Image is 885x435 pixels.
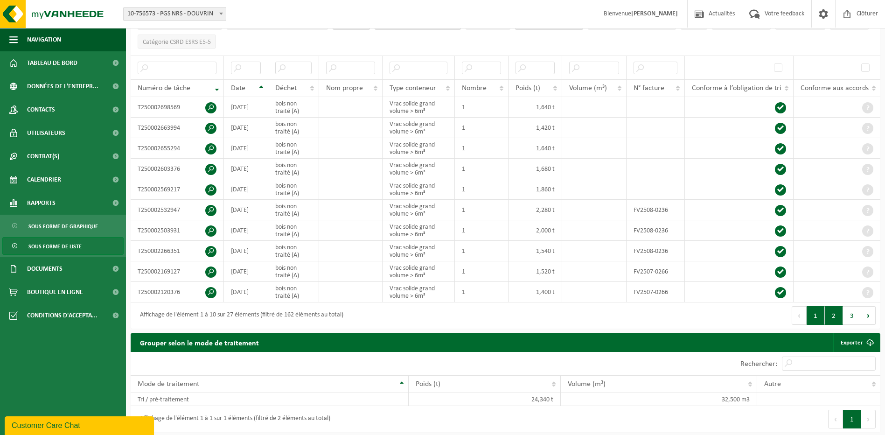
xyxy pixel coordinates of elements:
[131,220,224,241] td: T250002503931
[561,393,758,406] td: 32,500 m3
[135,411,330,428] div: Affichage de l'élément 1 à 1 sur 1 éléments (filtré de 2 éléments au total)
[268,241,319,261] td: bois non traité (A)
[825,306,843,325] button: 2
[509,261,562,282] td: 1,520 t
[27,281,83,304] span: Boutique en ligne
[390,84,436,92] span: Type conteneur
[801,84,869,92] span: Conforme aux accords
[27,75,98,98] span: Données de l'entrepr...
[268,118,319,138] td: bois non traité (A)
[792,306,807,325] button: Previous
[131,97,224,118] td: T250002698569
[627,200,685,220] td: FV2508-0236
[131,282,224,302] td: T250002120376
[131,138,224,159] td: T250002655294
[224,241,268,261] td: [DATE]
[634,84,664,92] span: N° facture
[224,159,268,179] td: [DATE]
[383,200,455,220] td: Vrac solide grand volume > 6m³
[383,179,455,200] td: Vrac solide grand volume > 6m³
[843,306,861,325] button: 3
[828,410,843,428] button: Previous
[509,138,562,159] td: 1,640 t
[569,84,607,92] span: Volume (m³)
[409,393,561,406] td: 24,340 t
[509,97,562,118] td: 1,640 t
[224,138,268,159] td: [DATE]
[27,257,63,281] span: Documents
[383,118,455,138] td: Vrac solide grand volume > 6m³
[455,200,509,220] td: 1
[268,261,319,282] td: bois non traité (A)
[138,380,199,388] span: Mode de traitement
[509,118,562,138] td: 1,420 t
[383,220,455,241] td: Vrac solide grand volume > 6m³
[416,380,440,388] span: Poids (t)
[123,7,226,21] span: 10-756573 - PGS NRS - DOUVRIN
[627,220,685,241] td: FV2508-0236
[455,118,509,138] td: 1
[692,84,781,92] span: Conforme à l’obligation de tri
[455,282,509,302] td: 1
[740,360,777,368] label: Rechercher:
[455,159,509,179] td: 1
[455,138,509,159] td: 1
[2,237,124,255] a: Sous forme de liste
[27,304,98,327] span: Conditions d'accepta...
[509,200,562,220] td: 2,280 t
[27,145,59,168] span: Contrat(s)
[383,282,455,302] td: Vrac solide grand volume > 6m³
[28,217,98,235] span: Sous forme de graphique
[833,333,879,352] a: Exporter
[131,159,224,179] td: T250002603376
[568,380,606,388] span: Volume (m³)
[268,179,319,200] td: bois non traité (A)
[131,241,224,261] td: T250002266351
[138,84,190,92] span: Numéro de tâche
[224,282,268,302] td: [DATE]
[138,35,216,49] button: Catégorie CSRD ESRS E5-5Catégorie CSRD ESRS E5-5: Activate to sort
[383,261,455,282] td: Vrac solide grand volume > 6m³
[224,261,268,282] td: [DATE]
[268,138,319,159] td: bois non traité (A)
[861,306,876,325] button: Next
[224,200,268,220] td: [DATE]
[27,51,77,75] span: Tableau de bord
[268,200,319,220] td: bois non traité (A)
[383,159,455,179] td: Vrac solide grand volume > 6m³
[143,39,211,46] span: Catégorie CSRD ESRS E5-5
[268,97,319,118] td: bois non traité (A)
[455,220,509,241] td: 1
[509,282,562,302] td: 1,400 t
[224,179,268,200] td: [DATE]
[131,179,224,200] td: T250002569217
[268,220,319,241] td: bois non traité (A)
[627,261,685,282] td: FV2507-0266
[124,7,226,21] span: 10-756573 - PGS NRS - DOUVRIN
[131,261,224,282] td: T250002169127
[131,200,224,220] td: T250002532947
[275,84,297,92] span: Déchet
[516,84,540,92] span: Poids (t)
[764,380,781,388] span: Autre
[455,97,509,118] td: 1
[383,241,455,261] td: Vrac solide grand volume > 6m³
[131,333,268,351] h2: Grouper selon le mode de traitement
[455,261,509,282] td: 1
[224,220,268,241] td: [DATE]
[326,84,363,92] span: Nom propre
[231,84,245,92] span: Date
[509,220,562,241] td: 2,000 t
[383,138,455,159] td: Vrac solide grand volume > 6m³
[5,414,156,435] iframe: chat widget
[27,121,65,145] span: Utilisateurs
[27,28,61,51] span: Navigation
[2,217,124,235] a: Sous forme de graphique
[509,241,562,261] td: 1,540 t
[455,241,509,261] td: 1
[27,168,61,191] span: Calendrier
[28,238,82,255] span: Sous forme de liste
[509,159,562,179] td: 1,680 t
[861,410,876,428] button: Next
